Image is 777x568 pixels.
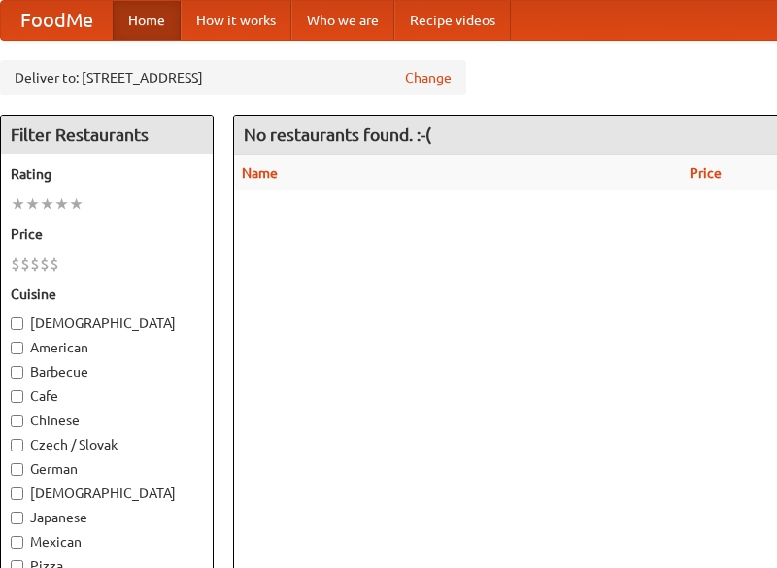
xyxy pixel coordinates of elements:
a: Who we are [291,1,394,40]
li: $ [40,253,50,275]
li: $ [11,253,20,275]
input: German [11,463,23,476]
li: ★ [40,193,54,215]
h5: Cuisine [11,284,203,304]
label: American [11,338,203,357]
input: American [11,342,23,354]
li: ★ [69,193,84,215]
a: How it works [181,1,291,40]
input: [DEMOGRAPHIC_DATA] [11,317,23,330]
label: [DEMOGRAPHIC_DATA] [11,484,203,503]
label: Mexican [11,532,203,551]
li: $ [30,253,40,275]
input: Mexican [11,536,23,549]
label: Barbecue [11,362,203,382]
h5: Price [11,224,203,244]
label: [DEMOGRAPHIC_DATA] [11,314,203,333]
a: Price [690,165,722,181]
label: Japanese [11,508,203,527]
label: Czech / Slovak [11,435,203,454]
label: Chinese [11,411,203,430]
input: Japanese [11,512,23,524]
li: ★ [11,193,25,215]
input: [DEMOGRAPHIC_DATA] [11,487,23,500]
li: ★ [54,193,69,215]
input: Barbecue [11,366,23,379]
li: $ [20,253,30,275]
a: Change [405,68,452,87]
a: FoodMe [1,1,113,40]
label: Cafe [11,386,203,406]
a: Home [113,1,181,40]
li: $ [50,253,59,275]
input: Cafe [11,390,23,403]
h4: Filter Restaurants [1,116,213,154]
h5: Rating [11,164,203,184]
ng-pluralize: No restaurants found. :-( [244,125,431,144]
li: ★ [25,193,40,215]
label: German [11,459,203,479]
input: Czech / Slovak [11,439,23,451]
a: Recipe videos [394,1,511,40]
a: Name [242,165,278,181]
input: Chinese [11,415,23,427]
